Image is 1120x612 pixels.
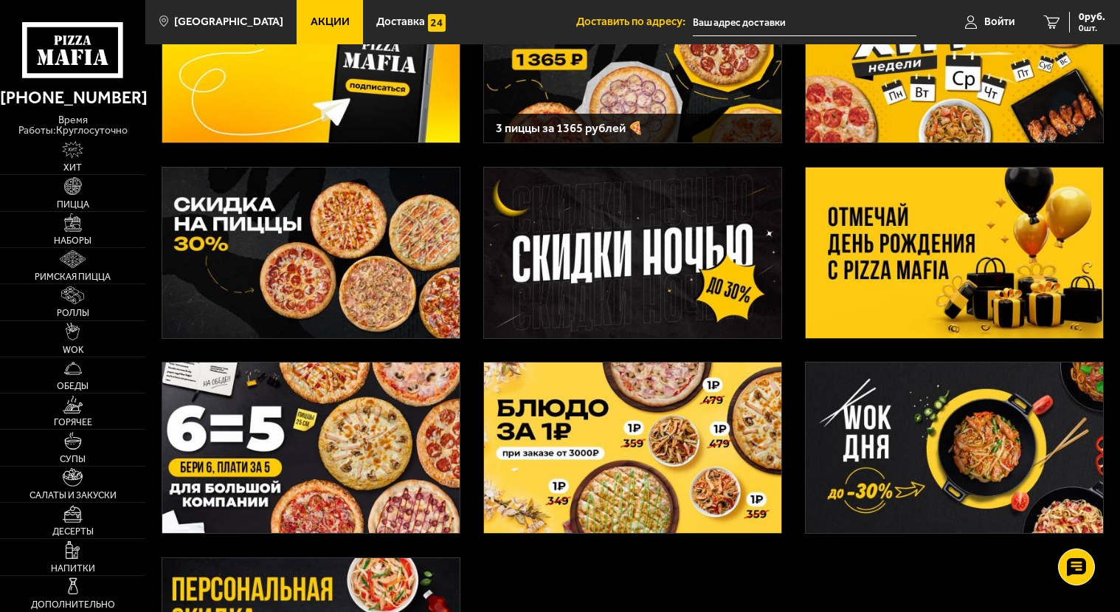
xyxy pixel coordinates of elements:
[576,16,693,27] span: Доставить по адресу:
[63,345,83,354] span: WOK
[35,272,111,281] span: Римская пицца
[693,9,917,36] input: Ваш адрес доставки
[428,14,446,32] img: 15daf4d41897b9f0e9f617042186c801.svg
[376,16,425,27] span: Доставка
[57,200,89,209] span: Пицца
[1079,24,1105,32] span: 0 шт.
[1079,12,1105,22] span: 0 руб.
[51,564,95,573] span: Напитки
[60,455,86,464] span: Супы
[984,16,1014,27] span: Войти
[54,418,92,427] span: Горячее
[57,382,89,391] span: Обеды
[30,491,117,500] span: Салаты и закуски
[31,600,115,609] span: Дополнительно
[63,163,82,172] span: Хит
[57,309,89,317] span: Роллы
[52,527,94,536] span: Десерты
[311,16,350,27] span: Акции
[496,122,770,134] h3: 3 пиццы за 1365 рублей 🍕
[174,16,283,27] span: [GEOGRAPHIC_DATA]
[54,236,91,245] span: Наборы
